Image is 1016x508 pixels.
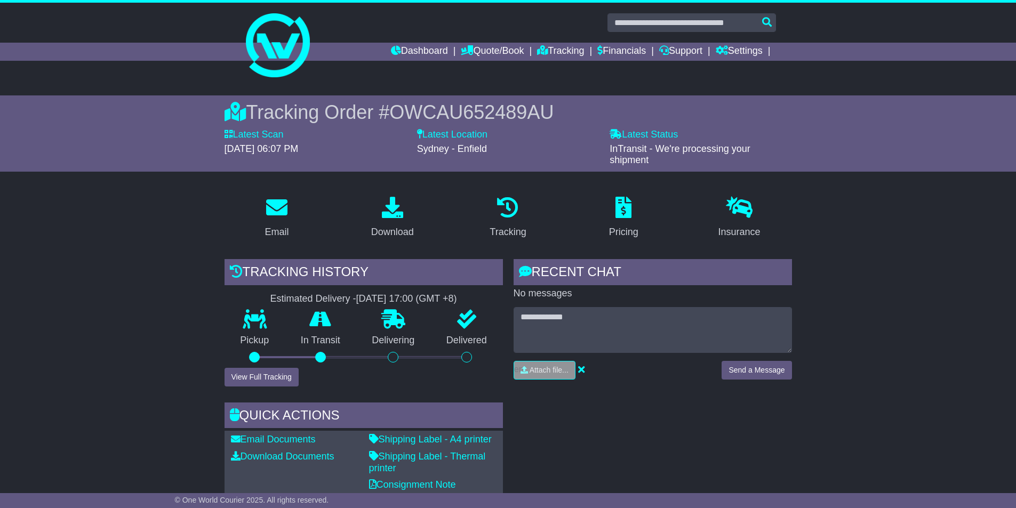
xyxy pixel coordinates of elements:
[602,193,645,243] a: Pricing
[225,259,503,288] div: Tracking history
[231,434,316,445] a: Email Documents
[514,259,792,288] div: RECENT CHAT
[610,129,678,141] label: Latest Status
[461,43,524,61] a: Quote/Book
[225,335,285,346] p: Pickup
[389,101,554,123] span: OWCAU652489AU
[225,368,299,386] button: View Full Tracking
[369,479,456,490] a: Consignment Note
[225,143,299,154] span: [DATE] 06:07 PM
[490,225,526,239] div: Tracking
[356,335,431,346] p: Delivering
[225,101,792,124] div: Tracking Order #
[369,451,486,473] a: Shipping Label - Thermal printer
[175,496,329,504] span: © One World Courier 2025. All rights reserved.
[225,293,503,305] div: Estimated Delivery -
[716,43,763,61] a: Settings
[417,143,487,154] span: Sydney - Enfield
[417,129,487,141] label: Latest Location
[258,193,295,243] a: Email
[356,293,457,305] div: [DATE] 17:00 (GMT +8)
[391,43,448,61] a: Dashboard
[722,361,791,380] button: Send a Message
[483,193,533,243] a: Tracking
[610,143,750,166] span: InTransit - We're processing your shipment
[225,402,503,431] div: Quick Actions
[537,43,584,61] a: Tracking
[231,451,334,462] a: Download Documents
[514,288,792,300] p: No messages
[597,43,646,61] a: Financials
[718,225,761,239] div: Insurance
[369,434,492,445] a: Shipping Label - A4 printer
[371,225,414,239] div: Download
[430,335,503,346] p: Delivered
[364,193,421,243] a: Download
[609,225,638,239] div: Pricing
[659,43,702,61] a: Support
[265,225,289,239] div: Email
[285,335,356,346] p: In Transit
[225,129,284,141] label: Latest Scan
[711,193,767,243] a: Insurance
